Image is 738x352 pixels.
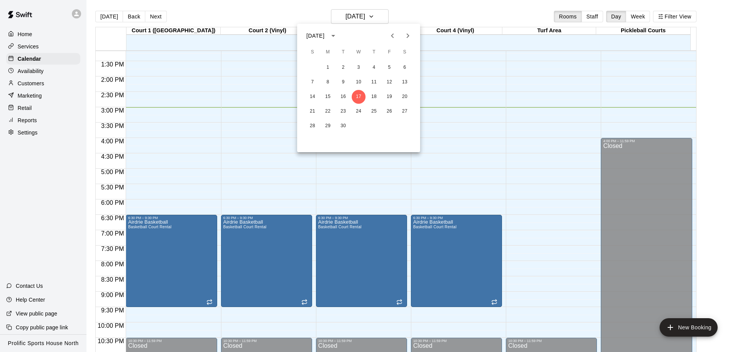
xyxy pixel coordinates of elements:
button: 24 [352,105,366,118]
button: 1 [321,61,335,75]
button: 22 [321,105,335,118]
button: 16 [336,90,350,104]
button: 26 [382,105,396,118]
span: Wednesday [352,45,366,60]
button: 6 [398,61,412,75]
button: 19 [382,90,396,104]
span: Saturday [398,45,412,60]
button: 13 [398,75,412,89]
button: 2 [336,61,350,75]
span: Monday [321,45,335,60]
span: Sunday [306,45,319,60]
button: 12 [382,75,396,89]
span: Friday [382,45,396,60]
button: 10 [352,75,366,89]
button: 17 [352,90,366,104]
button: 14 [306,90,319,104]
button: Next month [400,28,416,43]
button: 9 [336,75,350,89]
button: calendar view is open, switch to year view [327,29,340,42]
button: 21 [306,105,319,118]
button: 23 [336,105,350,118]
button: 25 [367,105,381,118]
button: 27 [398,105,412,118]
button: 5 [382,61,396,75]
button: 3 [352,61,366,75]
button: Previous month [385,28,400,43]
button: 29 [321,119,335,133]
span: Tuesday [336,45,350,60]
button: 11 [367,75,381,89]
button: 7 [306,75,319,89]
button: 20 [398,90,412,104]
button: 18 [367,90,381,104]
div: [DATE] [306,32,324,40]
button: 15 [321,90,335,104]
button: 28 [306,119,319,133]
span: Thursday [367,45,381,60]
button: 8 [321,75,335,89]
button: 4 [367,61,381,75]
button: 30 [336,119,350,133]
